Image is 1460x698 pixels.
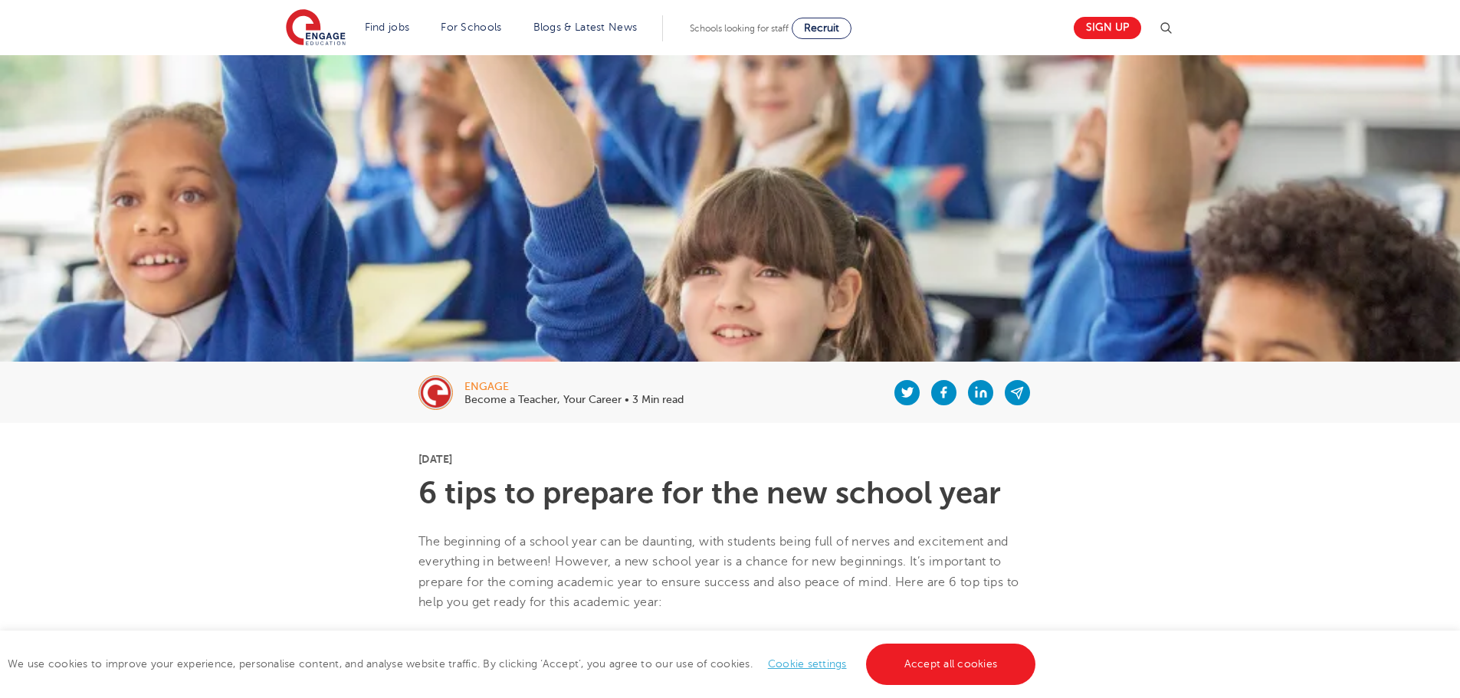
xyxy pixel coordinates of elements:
span: The beginning of a school year can be daunting, with students being full of nerves and excitement... [418,535,1019,609]
img: Engage Education [286,9,346,48]
a: Accept all cookies [866,644,1036,685]
h1: 6 tips to prepare for the new school year [418,478,1042,509]
p: Become a Teacher, Your Career • 3 Min read [464,395,684,405]
a: Blogs & Latest News [533,21,638,33]
div: engage [464,382,684,392]
a: Recruit [792,18,851,39]
span: We use cookies to improve your experience, personalise content, and analyse website traffic. By c... [8,658,1039,670]
p: [DATE] [418,454,1042,464]
a: Cookie settings [768,658,847,670]
a: For Schools [441,21,501,33]
span: Recruit [804,22,839,34]
span: Schools looking for staff [690,23,789,34]
a: Find jobs [365,21,410,33]
a: Sign up [1074,17,1141,39]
